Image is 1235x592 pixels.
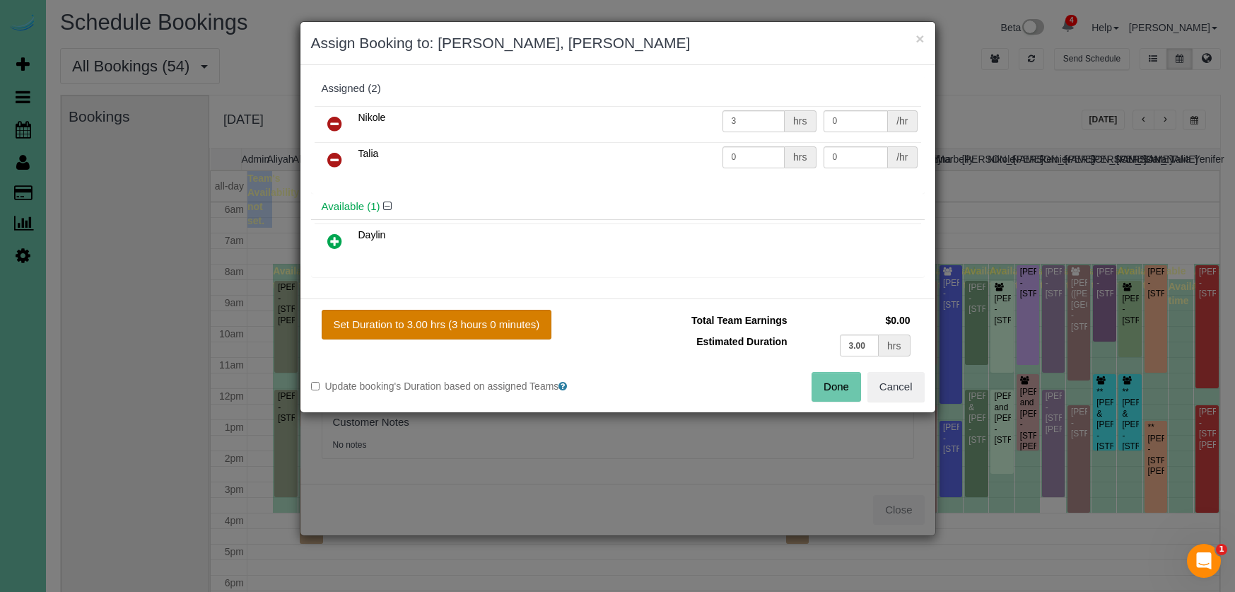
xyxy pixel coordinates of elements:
span: Talia [358,148,379,159]
h3: Assign Booking to: [PERSON_NAME], [PERSON_NAME] [311,33,925,54]
button: Set Duration to 3.00 hrs (3 hours 0 minutes) [322,310,552,339]
td: Total Team Earnings [628,310,791,331]
td: $0.00 [791,310,914,331]
button: × [915,31,924,46]
div: /hr [888,146,917,168]
div: /hr [888,110,917,132]
h4: Available (1) [322,201,914,213]
button: Done [812,372,861,402]
button: Cancel [867,372,925,402]
label: Update booking's Duration based on assigned Teams [311,379,607,393]
span: Daylin [358,229,386,240]
iframe: Intercom live chat [1187,544,1221,578]
div: hrs [879,335,910,356]
div: Assigned (2) [322,83,914,95]
span: 1 [1216,544,1227,555]
span: Nikole [358,112,386,123]
div: hrs [785,110,816,132]
div: hrs [785,146,816,168]
span: Estimated Duration [696,336,787,347]
input: Update booking's Duration based on assigned Teams [311,382,320,390]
